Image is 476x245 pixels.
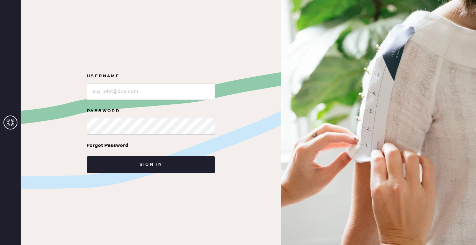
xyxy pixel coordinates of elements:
[87,107,215,115] label: Password
[87,156,215,173] button: Sign in
[87,135,128,156] a: Forgot Password
[87,83,215,100] input: e.g. john@doe.com
[87,142,128,149] div: Forgot Password
[87,72,215,80] label: Username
